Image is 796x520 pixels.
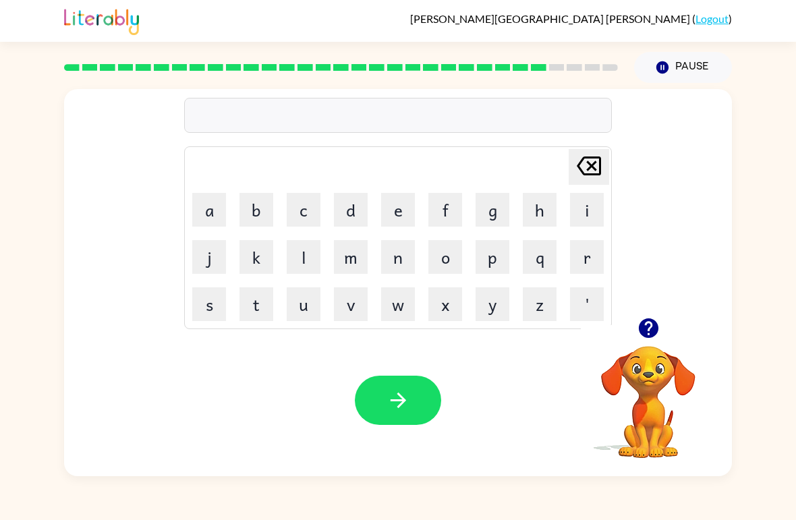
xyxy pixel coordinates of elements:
[428,240,462,274] button: o
[695,12,729,25] a: Logout
[428,193,462,227] button: f
[476,287,509,321] button: y
[410,12,692,25] span: [PERSON_NAME][GEOGRAPHIC_DATA] [PERSON_NAME]
[192,193,226,227] button: a
[192,240,226,274] button: j
[192,287,226,321] button: s
[239,287,273,321] button: t
[523,287,557,321] button: z
[523,193,557,227] button: h
[570,193,604,227] button: i
[64,5,139,35] img: Literably
[428,287,462,321] button: x
[570,240,604,274] button: r
[334,287,368,321] button: v
[476,240,509,274] button: p
[410,12,732,25] div: ( )
[381,287,415,321] button: w
[570,287,604,321] button: '
[239,193,273,227] button: b
[287,240,320,274] button: l
[334,240,368,274] button: m
[239,240,273,274] button: k
[381,240,415,274] button: n
[381,193,415,227] button: e
[287,193,320,227] button: c
[581,325,716,460] video: Your browser must support playing .mp4 files to use Literably. Please try using another browser.
[634,52,732,83] button: Pause
[523,240,557,274] button: q
[476,193,509,227] button: g
[334,193,368,227] button: d
[287,287,320,321] button: u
